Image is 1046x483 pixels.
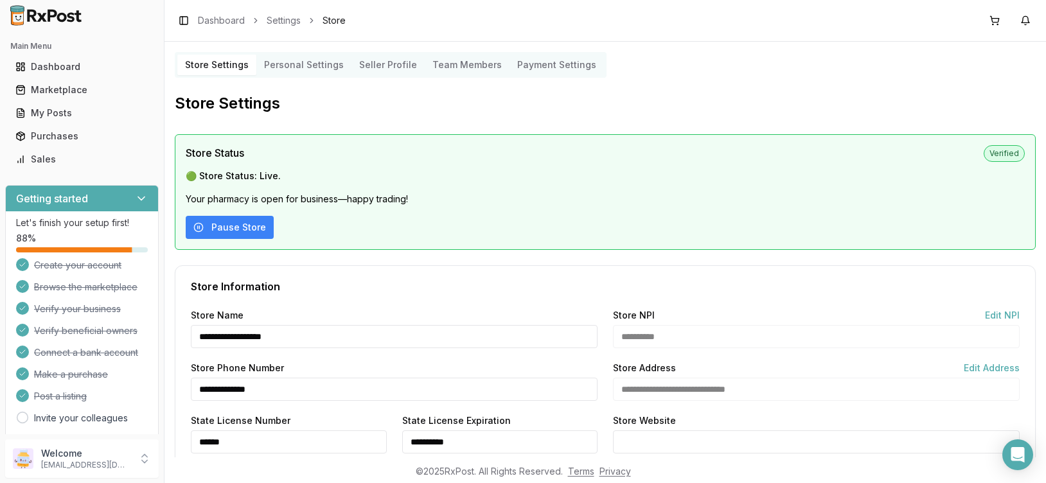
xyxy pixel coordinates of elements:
[34,390,87,403] span: Post a listing
[34,346,138,359] span: Connect a bank account
[198,14,346,27] nav: breadcrumb
[5,149,159,170] button: Sales
[10,125,154,148] a: Purchases
[10,41,154,51] h2: Main Menu
[177,55,256,75] button: Store Settings
[5,103,159,123] button: My Posts
[191,364,284,373] label: Store Phone Number
[191,311,244,320] label: Store Name
[15,60,148,73] div: Dashboard
[16,232,36,245] span: 88 %
[34,368,108,381] span: Make a purchase
[13,448,33,469] img: User avatar
[5,80,159,100] button: Marketplace
[613,416,676,425] label: Store Website
[5,126,159,146] button: Purchases
[15,153,148,166] div: Sales
[186,216,274,239] button: Pause Store
[984,145,1025,162] span: Verified
[34,324,137,337] span: Verify beneficial owners
[256,55,351,75] button: Personal Settings
[34,412,128,425] a: Invite your colleagues
[613,311,655,320] label: Store NPI
[191,281,1020,292] div: Store Information
[198,14,245,27] a: Dashboard
[34,303,121,315] span: Verify your business
[175,93,1036,114] h2: Store Settings
[351,55,425,75] button: Seller Profile
[10,55,154,78] a: Dashboard
[34,259,121,272] span: Create your account
[10,101,154,125] a: My Posts
[425,55,510,75] button: Team Members
[16,216,148,229] p: Let's finish your setup first!
[186,193,1025,206] p: Your pharmacy is open for business—happy trading!
[10,148,154,171] a: Sales
[5,5,87,26] img: RxPost Logo
[41,460,130,470] p: [EMAIL_ADDRESS][DOMAIN_NAME]
[41,447,130,460] p: Welcome
[267,14,301,27] a: Settings
[186,170,1025,182] p: 🟢 Store Status: Live.
[1002,439,1033,470] div: Open Intercom Messenger
[10,78,154,101] a: Marketplace
[16,191,88,206] h3: Getting started
[15,107,148,119] div: My Posts
[186,145,244,161] span: Store Status
[191,416,290,425] label: State License Number
[402,416,511,425] label: State License Expiration
[323,14,346,27] span: Store
[568,466,594,477] a: Terms
[510,55,604,75] button: Payment Settings
[15,130,148,143] div: Purchases
[613,364,676,373] label: Store Address
[15,83,148,96] div: Marketplace
[599,466,631,477] a: Privacy
[5,57,159,77] button: Dashboard
[34,281,137,294] span: Browse the marketplace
